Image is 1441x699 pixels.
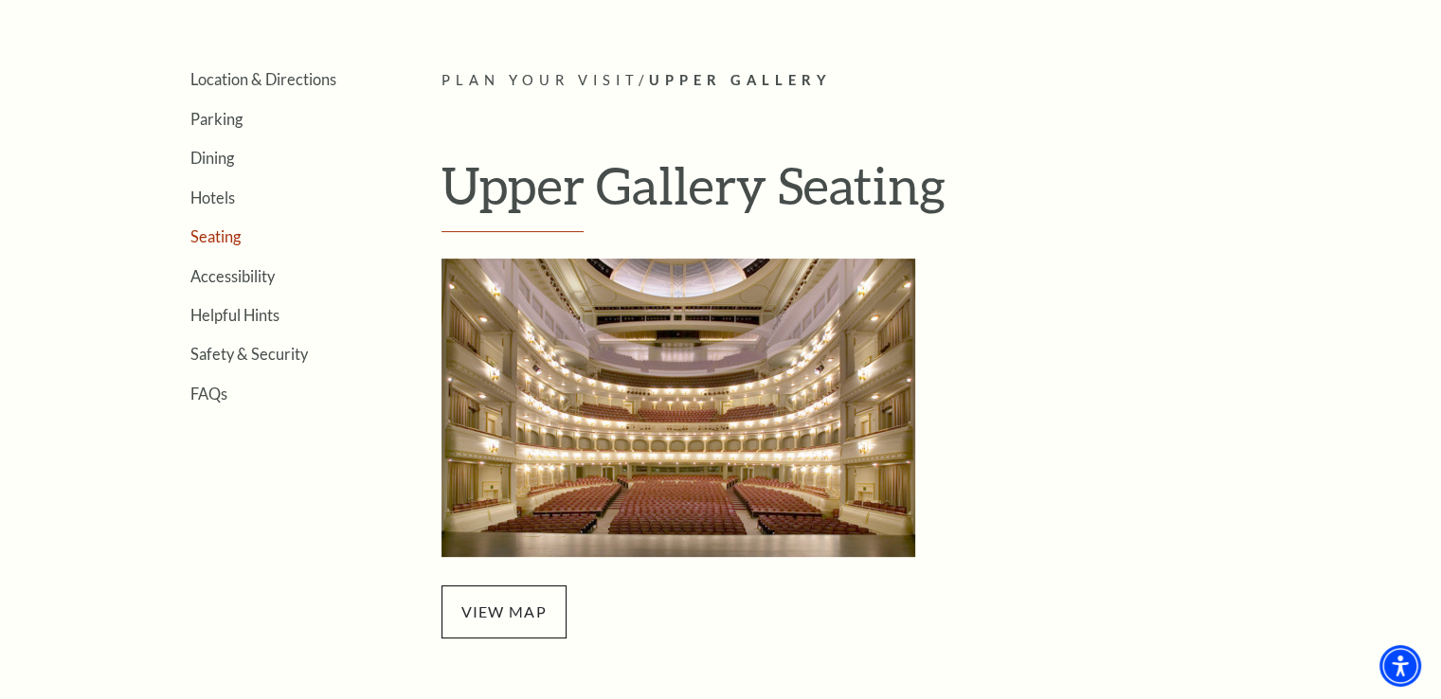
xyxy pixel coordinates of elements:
img: Upper Gallery Seatin [441,259,915,557]
h1: Upper Gallery Seating [441,154,1308,232]
span: Plan Your Visit [441,72,639,88]
span: view map [441,585,567,638]
a: FAQs [190,385,227,403]
p: / [441,69,1308,93]
a: Hotels [190,188,235,206]
a: Dining [190,149,234,167]
a: Location & Directions [190,70,336,88]
a: view map - open in a new tab [441,600,567,621]
a: Upper Gallery Seatin - open in a new tab [441,394,915,416]
div: Accessibility Menu [1379,645,1421,687]
a: Parking [190,110,243,128]
a: Safety & Security [190,345,308,363]
span: Upper Gallery [648,72,831,88]
a: Seating [190,227,241,245]
a: Helpful Hints [190,306,279,324]
a: Accessibility [190,267,275,285]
